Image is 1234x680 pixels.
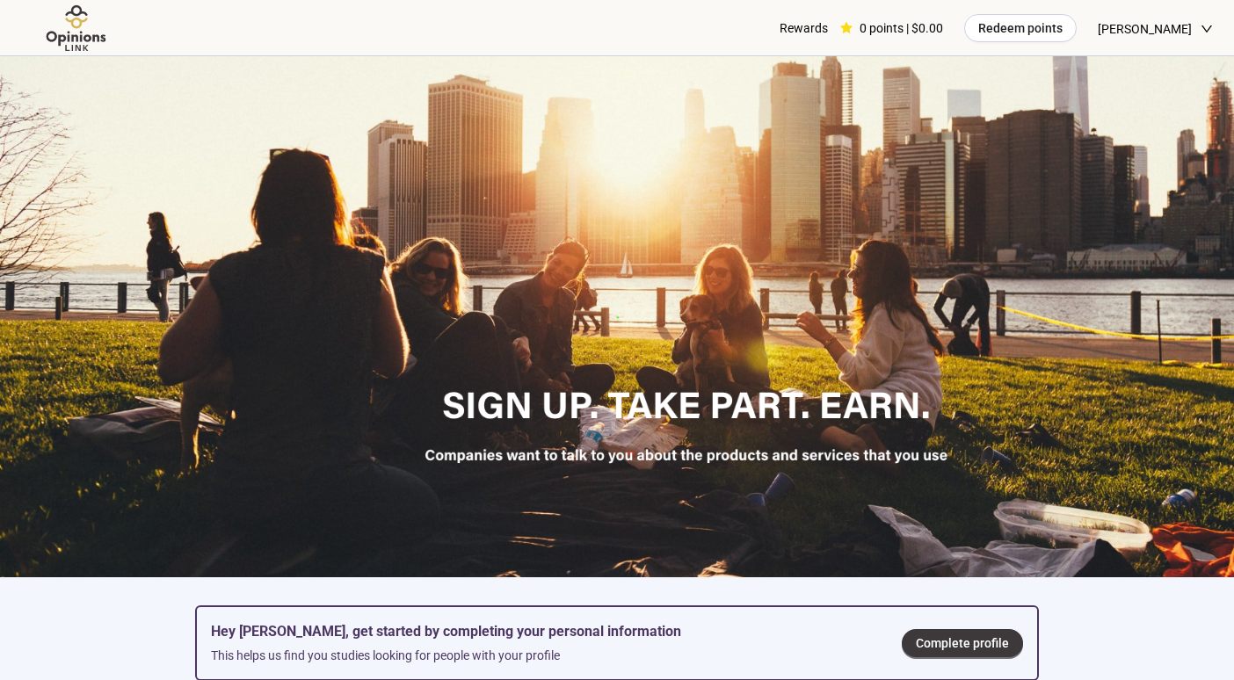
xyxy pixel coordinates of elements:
span: [PERSON_NAME] [1098,1,1192,57]
a: Complete profile [902,629,1023,657]
span: Complete profile [916,633,1009,653]
span: down [1201,23,1213,35]
h5: Hey [PERSON_NAME], get started by completing your personal information [211,621,874,642]
span: star [840,22,853,34]
button: Redeem points [964,14,1077,42]
span: Redeem points [978,18,1063,38]
div: This helps us find you studies looking for people with your profile [211,646,874,665]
